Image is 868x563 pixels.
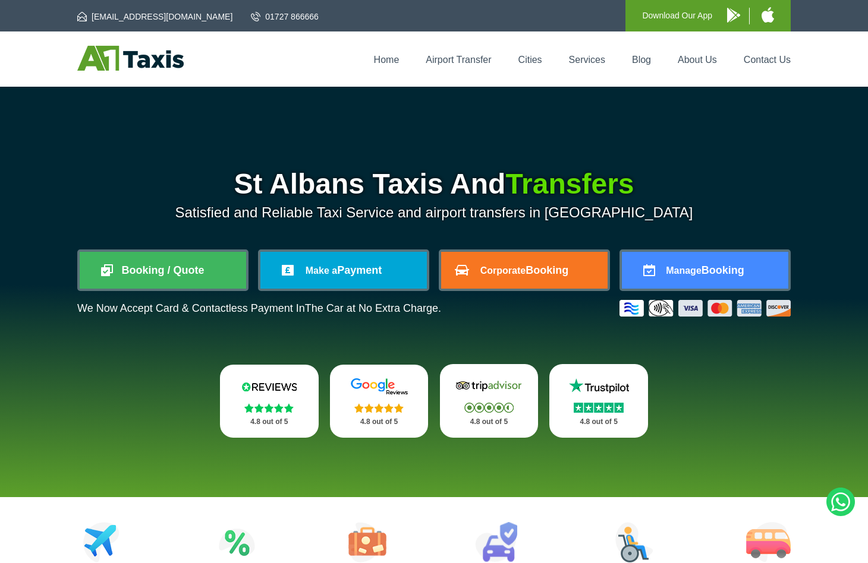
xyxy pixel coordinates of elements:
img: Stars [244,403,294,413]
a: Home [374,55,400,65]
img: Car Rental [475,522,517,562]
img: Attractions [219,522,255,562]
img: Minibus [746,522,791,562]
a: Tripadvisor Stars 4.8 out of 5 [440,364,539,438]
span: Corporate [480,265,526,276]
a: 01727 866666 [251,11,319,23]
p: 4.8 out of 5 [343,415,416,429]
a: Make aPayment [260,252,427,289]
img: Trustpilot [563,377,634,395]
img: Wheelchair [615,522,653,562]
img: Airport Transfers [83,522,119,562]
p: 4.8 out of 5 [562,415,635,429]
a: Google Stars 4.8 out of 5 [330,365,429,438]
a: ManageBooking [622,252,788,289]
a: About Us [678,55,717,65]
img: Reviews.io [234,378,305,396]
img: Stars [464,403,514,413]
p: We Now Accept Card & Contactless Payment In [77,302,441,315]
h1: St Albans Taxis And [77,170,791,198]
a: CorporateBooking [441,252,608,289]
a: Booking / Quote [80,252,246,289]
img: A1 Taxis St Albans LTD [77,46,184,71]
p: Download Our App [642,8,712,23]
img: Stars [574,403,624,413]
img: Stars [354,403,404,413]
img: Tours [348,522,386,562]
a: Services [569,55,605,65]
span: Manage [666,265,702,276]
p: 4.8 out of 5 [233,415,306,429]
img: A1 Taxis iPhone App [762,7,774,23]
img: Credit And Debit Cards [619,300,791,317]
span: Make a [306,265,337,276]
span: Transfers [505,168,634,200]
img: Tripadvisor [453,377,524,395]
a: [EMAIL_ADDRESS][DOMAIN_NAME] [77,11,232,23]
img: A1 Taxis Android App [727,8,740,23]
a: Airport Transfer [426,55,491,65]
a: Trustpilot Stars 4.8 out of 5 [549,364,648,438]
p: 4.8 out of 5 [453,415,526,429]
p: Satisfied and Reliable Taxi Service and airport transfers in [GEOGRAPHIC_DATA] [77,204,791,221]
a: Contact Us [744,55,791,65]
a: Blog [632,55,651,65]
img: Google [344,378,415,396]
span: The Car at No Extra Charge. [305,302,441,314]
a: Reviews.io Stars 4.8 out of 5 [220,365,319,438]
a: Cities [518,55,542,65]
